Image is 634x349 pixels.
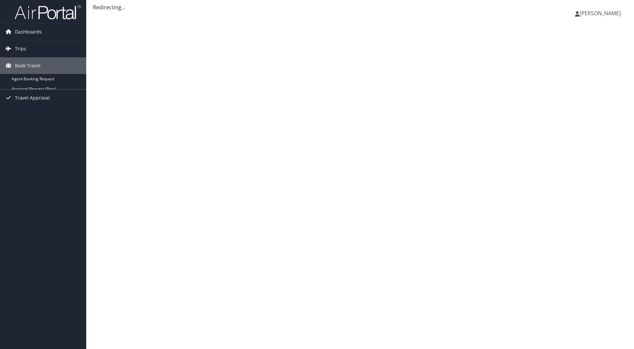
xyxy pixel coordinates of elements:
[580,10,621,17] span: [PERSON_NAME]
[15,57,40,74] span: Book Travel
[93,3,627,11] div: Redirecting...
[575,3,627,23] a: [PERSON_NAME]
[15,90,50,106] span: Travel Approval
[15,24,42,40] span: Dashboards
[15,40,26,57] span: Trips
[15,4,81,20] img: airportal-logo.png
